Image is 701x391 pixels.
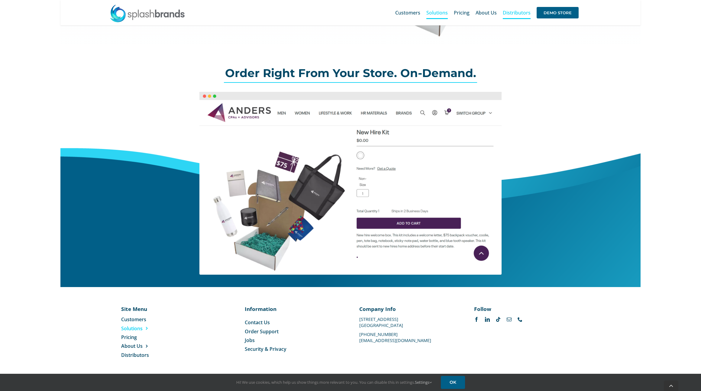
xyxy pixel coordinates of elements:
[474,305,571,312] p: Follow
[121,325,183,332] a: Solutions
[485,317,490,322] a: linkedin
[245,319,270,326] span: Contact Us
[507,317,512,322] a: mail
[121,343,183,349] a: About Us
[121,352,149,358] span: Distributors
[236,380,432,385] span: Hi! We use cookies, which help us show things more relevant to you. You can disable this in setti...
[454,3,470,22] a: Pricing
[199,92,502,275] img: New Hire Kit
[245,305,342,312] p: Information
[121,334,137,341] span: Pricing
[245,319,342,353] nav: Menu
[225,66,476,80] span: Order Right From Your Store. On-Demand.
[121,352,183,358] a: Distributors
[245,337,342,344] a: Jobs
[537,7,579,18] span: DEMO STORE
[503,3,531,22] a: Distributors
[245,346,286,352] span: Security & Privacy
[121,305,183,312] p: Site Menu
[245,319,342,326] a: Contact Us
[518,317,522,322] a: phone
[476,10,497,15] span: About Us
[121,325,143,332] span: Solutions
[245,337,255,344] span: Jobs
[395,3,420,22] a: Customers
[474,317,479,322] a: facebook
[359,305,456,312] p: Company Info
[441,376,465,389] a: OK
[245,346,342,352] a: Security & Privacy
[496,317,501,322] a: tiktok
[537,3,579,22] a: DEMO STORE
[454,10,470,15] span: Pricing
[121,316,183,323] a: Customers
[121,316,183,358] nav: Menu
[121,343,143,349] span: About Us
[426,10,448,15] span: Solutions
[245,328,342,335] a: Order Support
[121,334,183,341] a: Pricing
[395,10,420,15] span: Customers
[395,3,579,22] nav: Main Menu Sticky
[110,4,185,22] img: SplashBrands.com Logo
[121,316,146,323] span: Customers
[415,380,432,385] a: Settings
[503,10,531,15] span: Distributors
[245,328,279,335] span: Order Support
